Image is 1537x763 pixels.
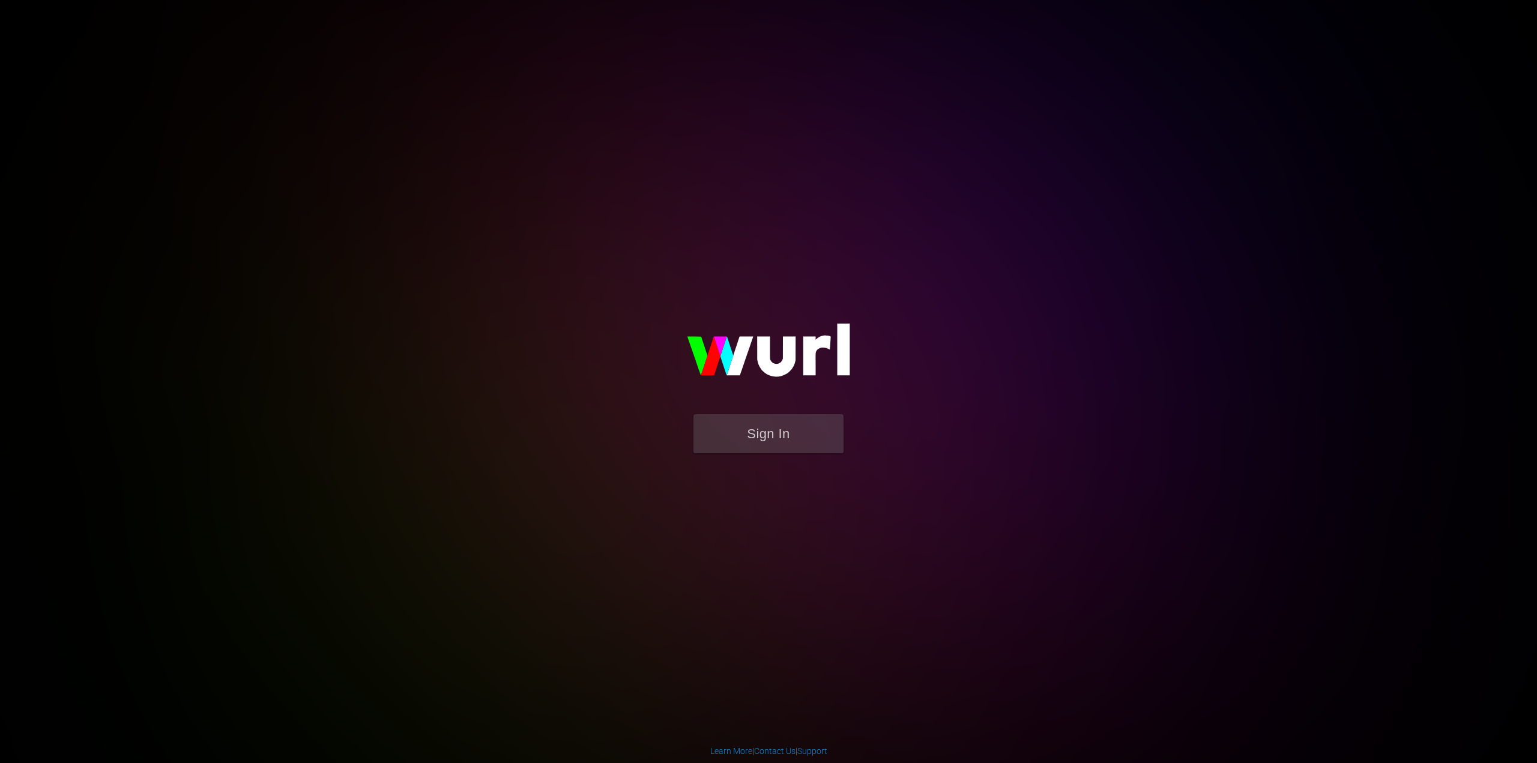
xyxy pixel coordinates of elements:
button: Sign In [693,414,844,453]
a: Learn More [710,746,752,756]
a: Support [797,746,827,756]
a: Contact Us [754,746,796,756]
div: | | [710,745,827,757]
img: wurl-logo-on-black-223613ac3d8ba8fe6dc639794a292ebdb59501304c7dfd60c99c58986ef67473.svg [648,298,889,414]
